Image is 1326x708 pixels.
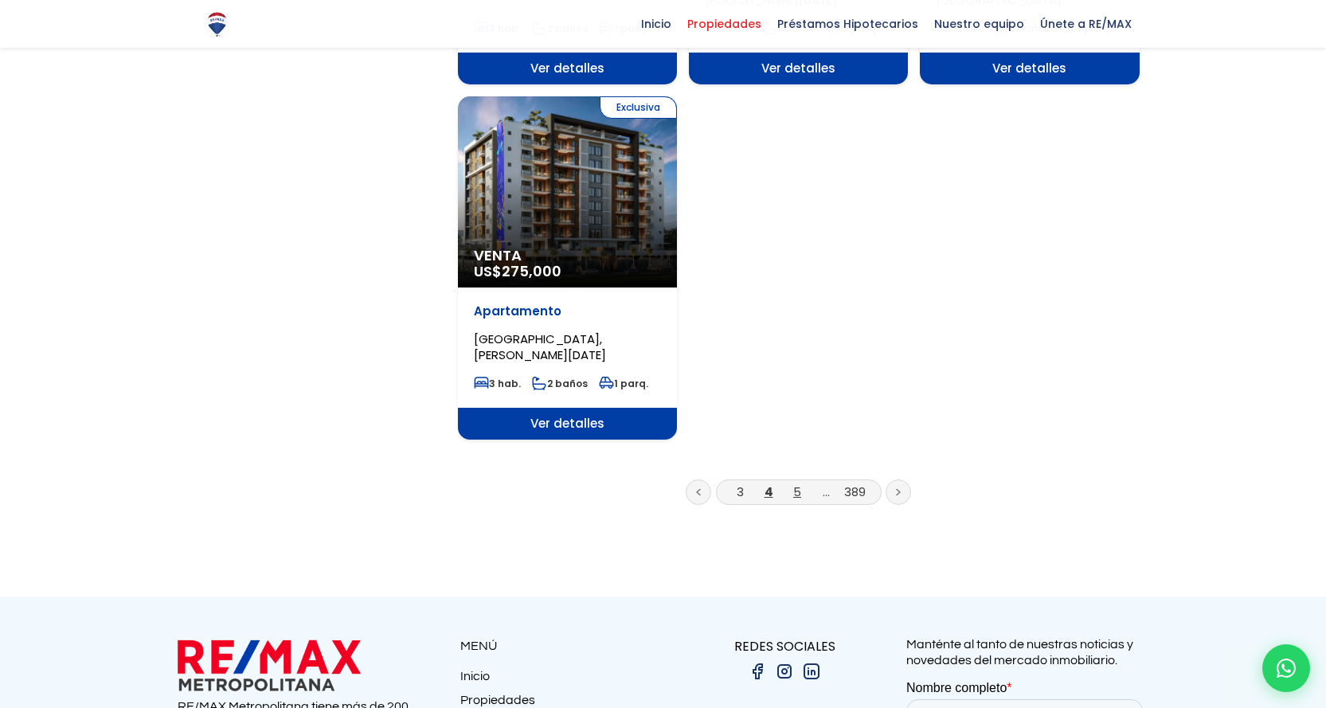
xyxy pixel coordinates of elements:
[1032,12,1140,36] span: Únete a RE/MAX
[737,483,744,500] a: 3
[926,12,1032,36] span: Nuestro equipo
[844,483,866,500] a: 389
[474,248,661,264] span: Venta
[474,377,521,390] span: 3 hab.
[474,303,661,319] p: Apartamento
[600,96,677,119] span: Exclusiva
[775,662,794,681] img: instagram.png
[633,12,679,36] span: Inicio
[793,483,801,500] a: 5
[906,636,1149,668] p: Manténte al tanto de nuestras noticias y novedades del mercado inmobiliario.
[823,483,830,500] a: ...
[460,668,663,692] a: Inicio
[458,53,677,84] span: Ver detalles
[502,261,561,281] span: 275,000
[458,96,677,440] a: Exclusiva Venta US$275,000 Apartamento [GEOGRAPHIC_DATA], [PERSON_NAME][DATE] 3 hab. 2 baños 1 pa...
[458,408,677,440] span: Ver detalles
[689,53,908,84] span: Ver detalles
[178,636,361,694] img: remax metropolitana logo
[920,53,1139,84] span: Ver detalles
[474,261,561,281] span: US$
[203,10,231,38] img: Logo de REMAX
[802,662,821,681] img: linkedin.png
[460,636,663,656] p: MENÚ
[769,12,926,36] span: Préstamos Hipotecarios
[748,662,767,681] img: facebook.png
[765,483,773,500] a: 4
[599,377,648,390] span: 1 parq.
[532,377,588,390] span: 2 baños
[679,12,769,36] span: Propiedades
[474,331,606,363] span: [GEOGRAPHIC_DATA], [PERSON_NAME][DATE]
[663,636,906,656] p: REDES SOCIALES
